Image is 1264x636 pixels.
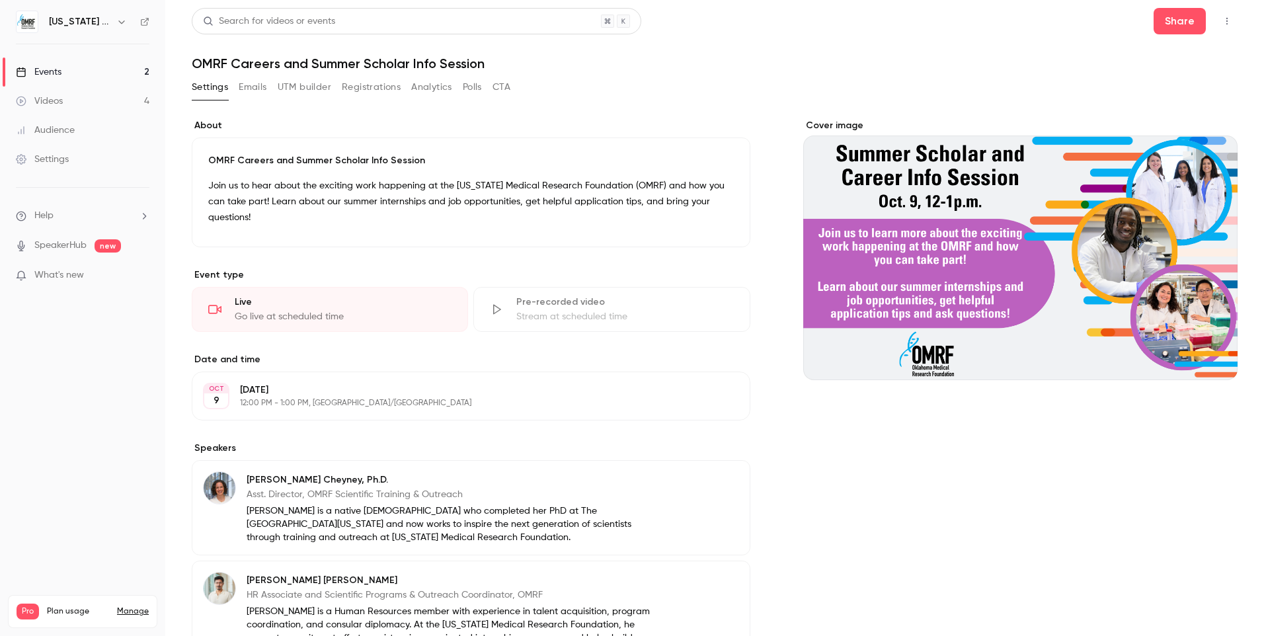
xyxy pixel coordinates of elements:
div: Pre-recorded videoStream at scheduled time [473,287,750,332]
button: Registrations [342,77,401,98]
button: UTM builder [278,77,331,98]
div: Settings [16,153,69,166]
button: CTA [493,77,510,98]
span: Pro [17,604,39,619]
div: Ashley Cheyney, Ph.D.[PERSON_NAME] Cheyney, Ph.D.Asst. Director, OMRF Scientific Training & Outre... [192,460,750,555]
span: What's new [34,268,84,282]
div: Events [16,65,61,79]
div: Videos [16,95,63,108]
p: HR Associate and Scientific Programs & Outreach Coordinator, OMRF [247,588,664,602]
p: Join us to hear about the exciting work happening at the [US_STATE] Medical Research Foundation (... [208,178,734,225]
p: Asst. Director, OMRF Scientific Training & Outreach [247,488,664,501]
p: [PERSON_NAME] Cheyney, Ph.D. [247,473,664,487]
div: Search for videos or events [203,15,335,28]
p: [PERSON_NAME] is a native [DEMOGRAPHIC_DATA] who completed her PhD at The [GEOGRAPHIC_DATA][US_ST... [247,504,664,544]
span: Help [34,209,54,223]
img: Ashley Cheyney, Ph.D. [204,472,235,504]
p: Event type [192,268,750,282]
img: Oklahoma Medical Research Foundation [17,11,38,32]
p: [DATE] [240,383,680,397]
div: Audience [16,124,75,137]
label: Date and time [192,353,750,366]
span: new [95,239,121,253]
div: Live [235,296,452,309]
label: Speakers [192,442,750,455]
a: Manage [117,606,149,617]
div: LiveGo live at scheduled time [192,287,468,332]
div: Stream at scheduled time [516,310,733,323]
div: Go live at scheduled time [235,310,452,323]
span: Plan usage [47,606,109,617]
p: OMRF Careers and Summer Scholar Info Session [208,154,734,167]
p: 9 [214,394,219,407]
p: [PERSON_NAME] [PERSON_NAME] [247,574,664,587]
div: Pre-recorded video [516,296,733,309]
a: SpeakerHub [34,239,87,253]
button: Share [1154,8,1206,34]
label: About [192,119,750,132]
h6: [US_STATE] Medical Research Foundation [49,15,111,28]
label: Cover image [803,119,1238,132]
button: Settings [192,77,228,98]
button: Emails [239,77,266,98]
p: 12:00 PM - 1:00 PM, [GEOGRAPHIC_DATA]/[GEOGRAPHIC_DATA] [240,398,680,409]
div: OCT [204,384,228,393]
button: Analytics [411,77,452,98]
li: help-dropdown-opener [16,209,149,223]
h1: OMRF Careers and Summer Scholar Info Session [192,56,1238,71]
img: J. Joel Solís [204,573,235,604]
button: Polls [463,77,482,98]
section: Cover image [803,119,1238,380]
